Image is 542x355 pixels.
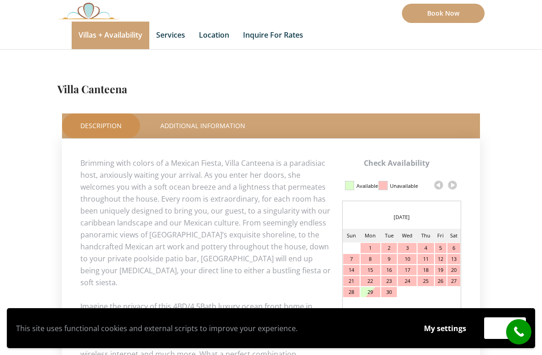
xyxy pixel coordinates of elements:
div: 12 [435,254,446,264]
div: 20 [447,265,460,275]
div: 22 [361,276,380,286]
div: 19 [435,265,446,275]
div: 23 [381,276,397,286]
td: Fri [435,229,446,242]
a: Additional Information [142,113,264,138]
div: 4 [418,243,434,253]
a: Book Now [402,4,485,23]
a: call [506,319,531,344]
p: This site uses functional cookies and external scripts to improve your experience. [16,321,406,335]
td: Thu [417,229,435,242]
td: Wed [397,229,417,242]
div: 17 [398,265,417,275]
div: 28 [343,287,360,297]
div: 3 [398,243,417,253]
a: Services [149,22,192,49]
p: Brimming with colors of a Mexican Fiesta, Villa Canteena is a paradisiac host, anxiously waiting ... [80,157,462,288]
a: Villa Canteena [57,82,127,96]
button: Accept [484,317,526,339]
div: 7 [343,254,360,264]
div: Available [356,178,378,194]
td: Sat [447,229,461,242]
a: Inquire for Rates [236,22,310,49]
a: Location [192,22,236,49]
div: 27 [447,276,460,286]
div: 21 [343,276,360,286]
div: [DATE] [343,210,461,224]
div: 15 [361,265,380,275]
div: 5 [435,243,446,253]
div: Unavailable [390,178,418,194]
div: 11 [418,254,434,264]
div: 29 [361,287,380,297]
div: 9 [381,254,397,264]
img: Awesome Logo [57,2,120,19]
td: Mon [360,229,381,242]
div: 30 [381,287,397,297]
td: Sun [343,229,360,242]
div: 6 [447,243,460,253]
a: Villas + Availability [72,22,149,49]
div: 16 [381,265,397,275]
div: 13 [447,254,460,264]
div: 8 [361,254,380,264]
div: 24 [398,276,417,286]
a: Description [62,113,140,138]
div: 1 [361,243,380,253]
div: 25 [418,276,434,286]
div: 10 [398,254,417,264]
i: call [508,321,529,342]
div: 26 [435,276,446,286]
button: My settings [415,318,475,339]
td: Tue [381,229,397,242]
div: 2 [381,243,397,253]
div: 14 [343,265,360,275]
div: 18 [418,265,434,275]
